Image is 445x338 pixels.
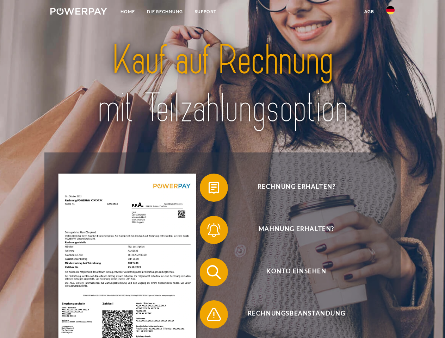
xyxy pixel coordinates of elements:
a: Home [115,5,141,18]
a: SUPPORT [189,5,222,18]
img: qb_warning.svg [205,306,223,323]
span: Konto einsehen [210,258,383,286]
img: logo-powerpay-white.svg [50,8,107,15]
a: DIE RECHNUNG [141,5,189,18]
span: Rechnung erhalten? [210,174,383,202]
a: agb [358,5,380,18]
img: qb_bill.svg [205,179,223,196]
img: title-powerpay_de.svg [67,34,378,135]
button: Mahnung erhalten? [200,216,383,244]
button: Rechnung erhalten? [200,174,383,202]
button: Konto einsehen [200,258,383,286]
img: qb_bell.svg [205,221,223,239]
button: Rechnungsbeanstandung [200,300,383,328]
span: Rechnungsbeanstandung [210,300,383,328]
img: qb_search.svg [205,263,223,281]
img: de [386,6,395,14]
span: Mahnung erhalten? [210,216,383,244]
